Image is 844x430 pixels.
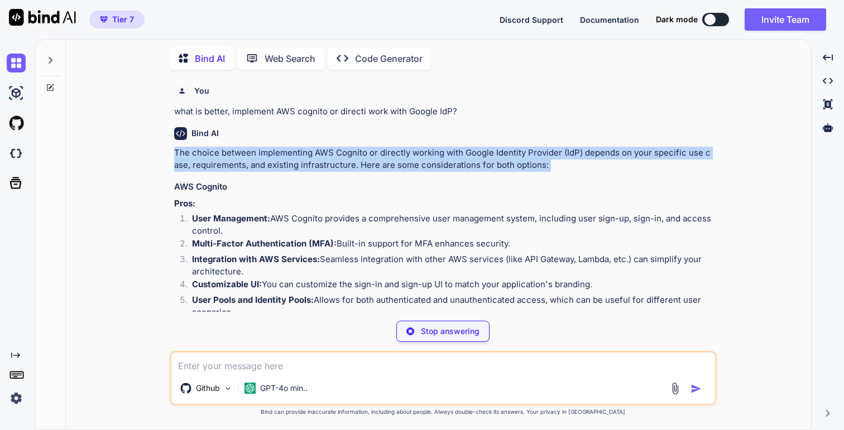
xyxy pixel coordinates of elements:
strong: User Management: [192,213,270,224]
span: Tier 7 [112,14,134,25]
button: Documentation [580,14,639,26]
span: Dark mode [656,14,698,25]
p: Bind can provide inaccurate information, including about people. Always double-check its answers.... [170,408,717,416]
img: attachment [669,382,682,395]
p: GPT-4o min.. [260,383,308,394]
h6: Bind AI [191,128,219,139]
p: Web Search [265,52,315,65]
img: premium [100,16,108,23]
strong: Pros: [174,198,195,209]
li: Seamless integration with other AWS services (like API Gateway, Lambda, etc.) can simplify your a... [183,253,714,278]
img: githubLight [7,114,26,133]
li: Allows for both authenticated and unauthenticated access, which can be useful for different user ... [183,294,714,319]
p: what is better, implement AWS cognito or directi work with Google IdP? [174,105,714,118]
button: Discord Support [500,14,563,26]
span: Discord Support [500,15,563,25]
img: icon [690,383,702,394]
p: Stop answering [421,326,479,337]
img: chat [7,54,26,73]
button: premiumTier 7 [89,11,145,28]
p: Code Generator [355,52,423,65]
strong: Multi-Factor Authentication (MFA): [192,238,337,249]
li: Built-in support for MFA enhances security. [183,238,714,253]
p: Github [196,383,220,394]
li: You can customize the sign-in and sign-up UI to match your application's branding. [183,278,714,294]
img: darkCloudIdeIcon [7,144,26,163]
h3: AWS Cognito [174,181,714,194]
p: Bind AI [195,52,225,65]
img: Bind AI [9,9,76,26]
p: The choice between implementing AWS Cognito or directly working with Google Identity Provider (Id... [174,147,714,172]
strong: User Pools and Identity Pools: [192,294,314,305]
img: GPT-4o mini [244,383,256,394]
strong: Customizable UI: [192,279,262,289]
strong: Integration with AWS Services: [192,254,320,264]
img: ai-studio [7,84,26,103]
li: AWS Cognito provides a comprehensive user management system, including user sign-up, sign-in, and... [183,212,714,238]
img: settings [7,389,26,408]
button: Invite Team [745,8,826,31]
span: Documentation [580,15,639,25]
h6: You [194,85,209,96]
img: Pick Models [223,384,233,393]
